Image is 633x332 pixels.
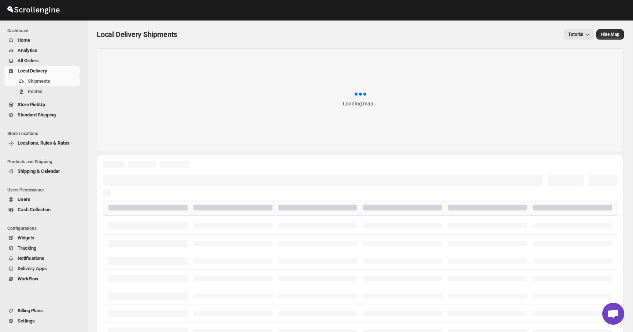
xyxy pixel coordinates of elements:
[97,30,177,39] span: Local Delivery Shipments
[18,207,51,212] span: Cash Collection
[596,29,624,40] button: Map action label
[4,166,80,176] button: Shipping & Calendar
[601,31,619,37] span: Hide Map
[18,197,30,202] span: Users
[4,205,80,215] button: Cash Collection
[18,112,56,117] span: Standard Shipping
[4,253,80,264] button: Notifications
[18,255,44,261] span: Notifications
[18,140,70,146] span: Locations, Rules & Rates
[18,68,47,74] span: Local Delivery
[564,29,593,40] button: Tutorial
[4,274,80,284] button: WorkFlow
[18,37,30,43] span: Home
[4,138,80,148] button: Locations, Rules & Rates
[18,102,45,107] span: Store PickUp
[18,48,37,53] span: Analytics
[4,76,80,86] button: Shipments
[568,32,583,37] span: Tutorial
[4,35,80,45] button: Home
[4,86,80,97] button: Routes
[18,266,47,271] span: Delivery Apps
[4,233,80,243] button: Widgets
[4,264,80,274] button: Delivery Apps
[7,225,83,231] span: Configurations
[7,131,83,137] span: Store Locations
[7,159,83,165] span: Products and Shipping
[4,316,80,326] button: Settings
[18,276,38,281] span: WorkFlow
[18,168,60,174] span: Shipping & Calendar
[7,28,83,34] span: Dashboard
[18,58,39,63] span: All Orders
[18,245,36,251] span: Tracking
[343,100,378,107] div: Loading map...
[28,78,50,84] span: Shipments
[4,194,80,205] button: Users
[18,308,43,313] span: Billing Plans
[18,235,34,240] span: Widgets
[4,243,80,253] button: Tracking
[602,303,624,325] a: Open chat
[4,45,80,56] button: Analytics
[28,89,42,94] span: Routes
[4,56,80,66] button: All Orders
[7,187,83,193] span: Users Permissions
[18,318,35,324] span: Settings
[4,306,80,316] button: Billing Plans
